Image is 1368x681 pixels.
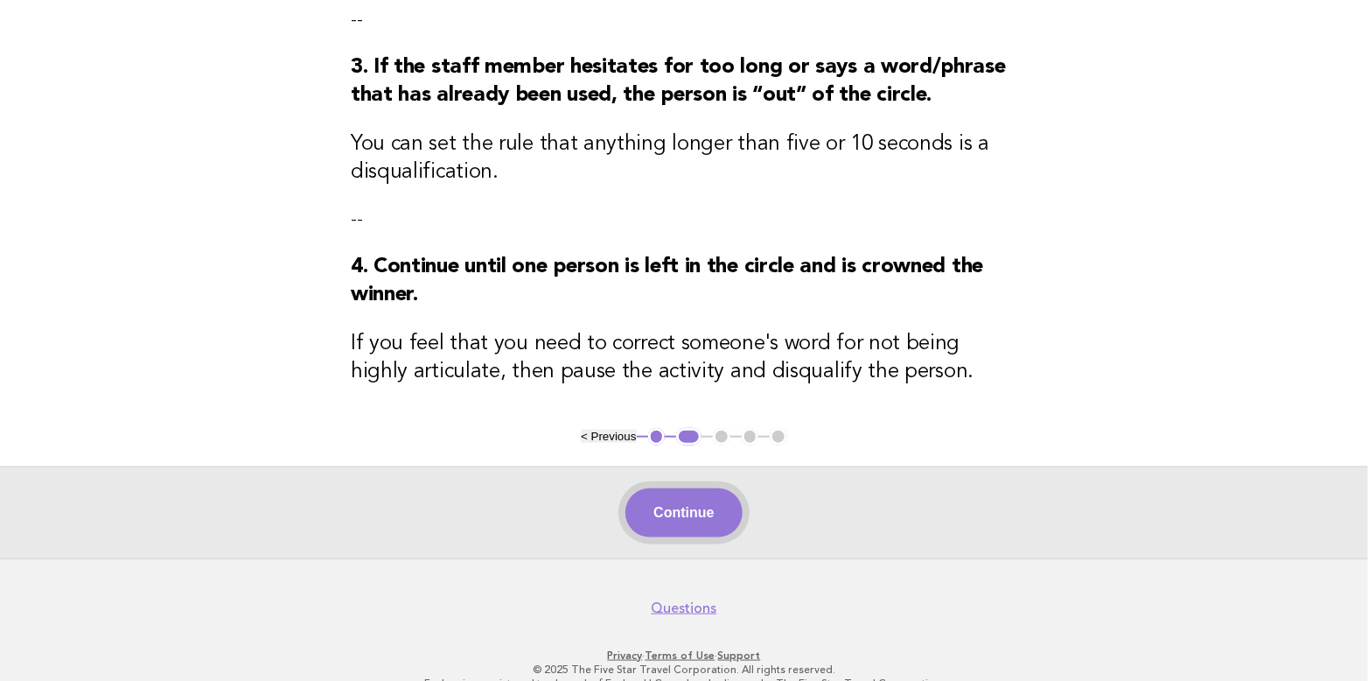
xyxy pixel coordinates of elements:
strong: 4. Continue until one person is left in the circle and is crowned the winner. [351,256,983,305]
p: -- [351,8,1017,32]
button: 2 [676,428,701,446]
a: Privacy [608,649,643,662]
a: Support [718,649,761,662]
p: © 2025 The Five Star Travel Corporation. All rights reserved. [149,663,1219,677]
a: Questions [652,600,717,617]
button: < Previous [581,430,636,443]
h3: If you feel that you need to correct someone's word for not being highly articulate, then pause t... [351,330,1017,386]
strong: 3. If the staff member hesitates for too long or says a word/phrase that has already been used, t... [351,57,1006,106]
a: Terms of Use [646,649,715,662]
h3: You can set the rule that anything longer than five or 10 seconds is a disqualification. [351,130,1017,186]
p: · · [149,649,1219,663]
button: Continue [625,488,742,537]
p: -- [351,207,1017,232]
button: 1 [648,428,666,446]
